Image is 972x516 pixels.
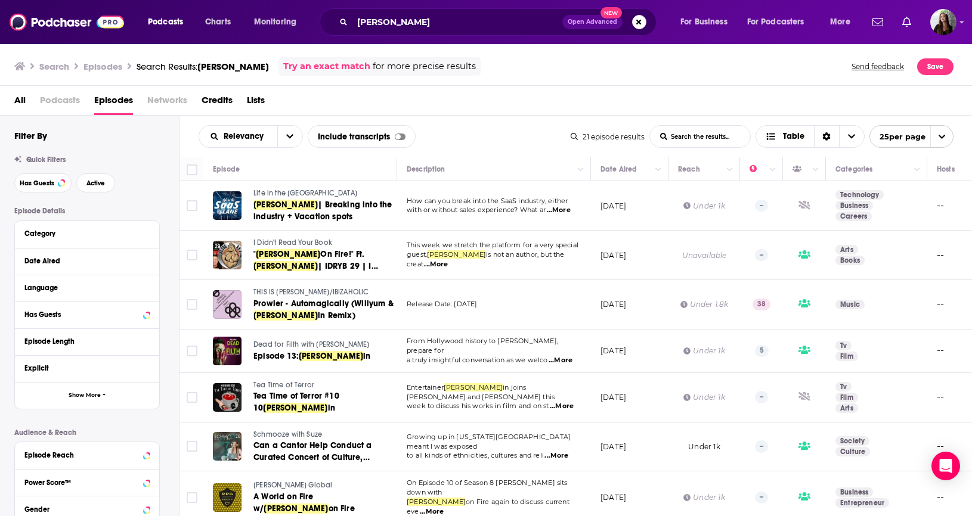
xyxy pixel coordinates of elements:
span: THIS IS [PERSON_NAME]/IBIZAHOLIC [253,288,369,296]
p: [DATE] [600,299,626,309]
img: User Profile [930,9,956,35]
a: Credits [202,91,233,115]
span: Release Date: [DATE] [407,300,477,308]
span: All [14,91,26,115]
button: Gender [24,501,150,516]
a: Episode 13:[PERSON_NAME]in [253,350,395,362]
span: Toggle select row [187,392,197,403]
span: Table [783,132,804,141]
div: 21 episode results [571,132,645,141]
span: Episode 13: [253,351,299,361]
span: From Hollywood history to [PERSON_NAME], prepare for [407,337,558,355]
h3: Search [39,61,69,72]
a: Society [835,436,869,446]
div: Category [24,229,142,238]
button: open menu [672,13,742,32]
span: Active [86,180,105,186]
span: For Podcasters [747,14,804,30]
button: open menu [246,13,312,32]
div: Gender [24,505,140,514]
div: Unavailable [682,250,727,260]
button: Language [24,280,150,295]
div: Episode Reach [24,451,140,459]
a: Can a Cantor Help Conduct a Curated Concert of Culture, Connection and Community? My Guest: [GEOG... [253,440,395,464]
span: to all kinds of ethnicities, cultures and reli [407,451,544,459]
a: "[PERSON_NAME]On Fire!" Ft.[PERSON_NAME]| IDRYB 29 | I Didn't Read Your Book Podcast [253,248,395,272]
a: Schmooze with Suze [253,430,395,440]
div: Language [24,284,142,292]
input: Search podcasts, credits, & more... [352,13,562,32]
span: [PERSON_NAME] [253,261,318,271]
span: On Episode 10 of Season 8 [PERSON_NAME] sits down with [407,478,568,496]
span: Open Advanced [568,19,617,25]
h2: Filter By [14,130,47,141]
span: Networks [147,91,187,115]
span: New [600,7,622,18]
a: Show notifications dropdown [868,12,888,32]
span: Toggle select row [187,200,197,211]
a: Prowler - Automagically (Willyum &[PERSON_NAME]in Remix) [253,298,395,322]
span: [PERSON_NAME] [256,249,320,259]
a: Dead for Filth with [PERSON_NAME] [253,340,395,350]
button: Episode Reach [24,447,150,462]
span: Tea Time of Terror [253,381,314,389]
a: Books [835,256,865,265]
span: in [363,351,370,361]
span: Toggle select row [187,441,197,452]
span: ...More [547,206,571,215]
span: Under 1k [688,442,720,451]
a: Show notifications dropdown [897,12,916,32]
span: Entertainer [407,383,444,391]
div: Sort Direction [814,126,839,147]
p: 5 [755,345,769,357]
span: [PERSON_NAME] [444,383,503,391]
a: Technology [835,190,884,200]
a: I Didn't Read Your Book [253,238,395,248]
div: Categories [835,162,872,176]
button: open menu [199,132,277,141]
div: Under 1k [683,492,725,502]
button: Has Guests [24,307,150,322]
a: Search Results:[PERSON_NAME] [137,61,269,72]
div: Power Score™ [24,478,140,487]
span: ...More [550,402,574,411]
div: Search Results: [137,61,269,72]
span: Can a Cantor Help Conduct a Curated Concert of Culture, Connection and Community? My Guest: [GEOG... [253,440,382,486]
div: Under 1k [683,346,725,356]
span: For Business [680,14,728,30]
span: on Fire again to discuss current eve [407,498,569,515]
a: Charts [197,13,238,32]
button: open menu [822,13,865,32]
p: -- [755,200,768,212]
h3: Episodes [83,61,122,72]
a: [PERSON_NAME] Global [253,480,395,491]
p: 38 [753,299,770,310]
span: [PERSON_NAME] [253,200,318,210]
span: | Breaking into the industry + Vacation spots [253,200,392,222]
div: Explicit [24,364,142,372]
p: [DATE] [600,201,626,211]
a: Arts [835,403,858,413]
span: Podcasts [148,14,183,30]
span: Growing up in [US_STATE][GEOGRAPHIC_DATA] meant I was exposed [407,433,571,450]
span: [PERSON_NAME] Global [253,481,332,489]
button: Save [917,58,954,75]
button: Power Score™ [24,474,150,489]
a: Lists [247,91,265,115]
span: This week we stretch the platform for a very special [407,241,578,249]
span: guest. [407,250,427,259]
div: Open Intercom Messenger [931,452,960,480]
p: -- [755,492,768,503]
span: Relevancy [224,132,268,141]
span: Dead for Filth with [PERSON_NAME] [253,340,370,349]
button: Send feedback [848,57,908,76]
p: [DATE] [600,250,626,260]
span: on Fire [329,503,355,514]
span: for more precise results [373,60,476,73]
button: Column Actions [766,163,780,177]
a: Entrepreneur [835,498,889,508]
span: is not an author, but the creat [407,250,565,268]
a: Culture [835,447,870,456]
